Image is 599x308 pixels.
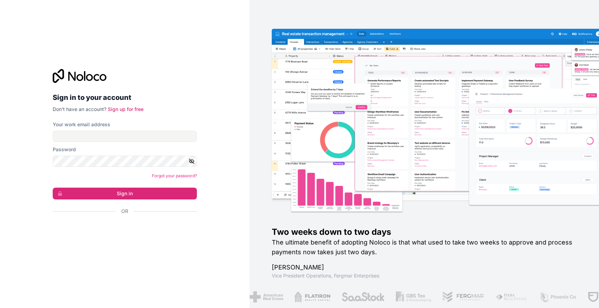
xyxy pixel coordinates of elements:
img: /assets/saastock-C6Zbiodz.png [341,291,385,302]
input: Email address [53,131,197,142]
img: /assets/fergmar-CudnrXN5.png [442,291,485,302]
span: Don't have an account? [53,106,106,112]
img: /assets/flatiron-C8eUkumj.png [294,291,330,302]
h1: Two weeks down to two days [272,226,577,238]
label: Password [53,146,76,153]
a: Sign up for free [108,106,144,112]
input: Password [53,156,197,167]
img: /assets/gbstax-C-GtDUiK.png [396,291,431,302]
label: Your work email address [53,121,110,128]
h2: Sign in to your account [53,91,197,104]
h1: Vice President Operations , Fergmar Enterprises [272,272,577,279]
img: /assets/american-red-cross-BAupjrZR.png [250,291,283,302]
a: Forgot your password? [152,173,197,178]
img: /assets/fiera-fwj2N5v4.png [495,291,528,302]
h2: The ultimate benefit of adopting Noloco is that what used to take two weeks to approve and proces... [272,238,577,257]
h1: [PERSON_NAME] [272,263,577,272]
span: Or [121,208,128,215]
img: /assets/phoenix-BREaitsQ.png [539,291,576,302]
button: Sign in [53,188,197,199]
